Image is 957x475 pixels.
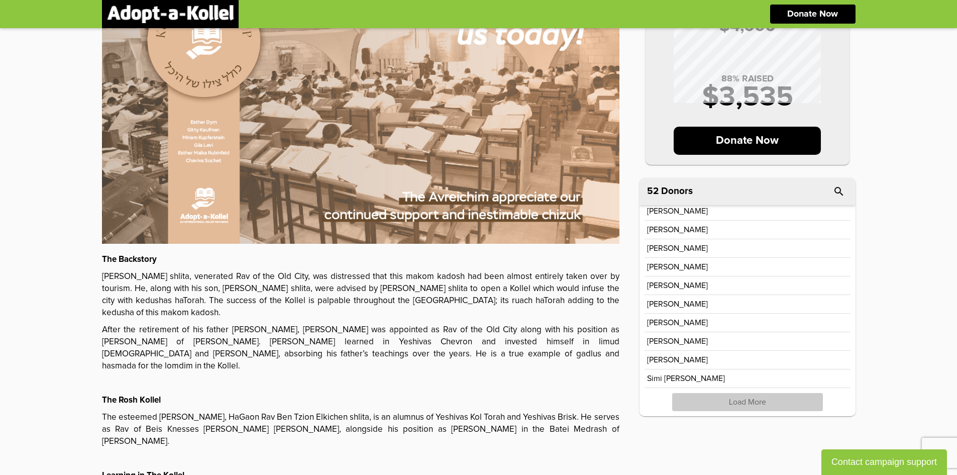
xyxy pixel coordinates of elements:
[647,300,708,308] p: [PERSON_NAME]
[647,374,725,383] p: Simi [PERSON_NAME]
[787,10,838,19] p: Donate Now
[672,393,823,411] p: Load More
[647,356,708,364] p: [PERSON_NAME]
[833,185,845,198] i: search
[647,186,659,196] span: 52
[661,186,693,196] p: Donors
[674,127,821,155] p: Donate Now
[107,5,234,23] img: logonobg.png
[102,324,619,372] p: After the retirement of his father [PERSON_NAME], [PERSON_NAME] was appointed as Rav of the Old C...
[102,412,619,448] p: The esteemed [PERSON_NAME], HaGaon Rav Ben Tzion Elkichen shlita, is an alumnus of Yeshivas Kol T...
[647,226,708,234] p: [PERSON_NAME]
[647,207,708,215] p: [PERSON_NAME]
[647,337,708,345] p: [PERSON_NAME]
[647,263,708,271] p: [PERSON_NAME]
[647,319,708,327] p: [PERSON_NAME]
[647,281,708,290] p: [PERSON_NAME]
[821,449,947,475] button: Contact campaign support
[647,244,708,252] p: [PERSON_NAME]
[102,271,619,319] p: [PERSON_NAME] shlita, venerated Rav of the Old City, was distressed that this makom kadosh had be...
[102,396,161,405] strong: The Rosh Kollel
[102,255,157,264] strong: The Backstory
